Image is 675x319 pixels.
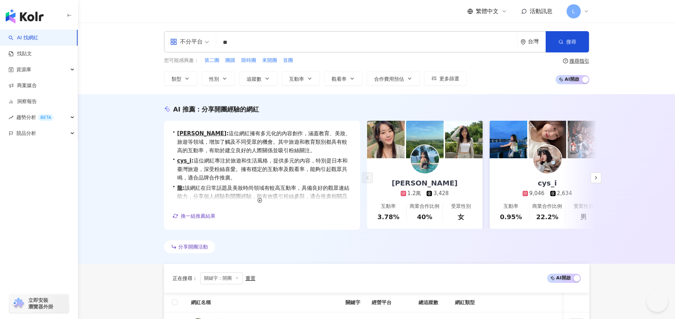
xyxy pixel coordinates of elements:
img: chrome extension [11,298,25,309]
div: 受眾性別 [574,203,594,210]
button: 性別 [202,72,235,86]
span: 第二團 [204,57,219,64]
img: post-image [445,121,483,158]
a: 商案媒合 [9,82,37,89]
span: 活動訊息 [530,8,552,15]
th: 關鍵字 [340,293,366,312]
span: 換一組推薦結果 [181,213,215,219]
span: 這位網紅擁有多元化的內容創作，涵蓋教育、美妝、旅遊等領域，增加了觸及不同受眾的機會。其中旅遊和教育類別都具有較高的互動率，有助於建立良好的人際關係並吸引粉絲關注。 [177,129,351,155]
div: 3,428 [433,190,449,197]
a: [PERSON_NAME] [177,130,226,137]
span: 立即安裝 瀏覽器外掛 [28,297,53,310]
span: : [226,130,229,137]
div: BETA [38,114,54,121]
button: 觀看率 [324,72,362,86]
span: L [572,7,575,15]
img: KOL Avatar [411,145,439,173]
span: environment [521,39,526,45]
button: 追蹤數 [239,72,277,86]
th: 總追蹤數 [413,293,449,312]
a: 洞察報告 [9,98,37,105]
span: 分享開團活動 [178,244,208,250]
div: 2,634 [557,190,572,197]
button: 互動率 [282,72,320,86]
th: 網紅名稱 [185,293,340,312]
a: 找貼文 [9,50,32,57]
button: 首團 [283,57,293,64]
div: 受眾性別 [451,203,471,210]
div: AI 推薦 ： [173,105,259,114]
div: 台灣 [528,39,546,45]
span: 類型 [171,76,181,82]
span: 繁體中文 [476,7,499,15]
div: 3.78% [377,212,399,221]
th: 經營平台 [366,293,413,312]
a: 龍 [177,185,182,191]
div: [PERSON_NAME] [385,178,465,188]
button: 合作費用預估 [367,72,420,86]
span: : [191,158,193,164]
div: 不分平台 [170,36,203,47]
button: 團購 [225,57,236,64]
div: 9,046 [529,190,545,197]
div: 重置 [246,275,255,281]
div: • [173,184,351,209]
button: 來開團 [262,57,277,64]
a: cys_i [177,158,191,164]
div: 0.95% [500,212,522,221]
img: logo [6,9,44,23]
button: 類型 [164,72,197,86]
span: rise [9,115,13,120]
span: 互動率 [289,76,304,82]
a: [PERSON_NAME]1.2萬3,428互動率3.78%商業合作比例40%受眾性別女 [367,158,483,229]
span: 該網紅在日常話題及美妝時尚領域有較高互動率，具備良好的觀眾連結能力，分享個人經驗和開團經驗，能有效吸引粉絲參與，適合推廣相關品牌或產品。 [177,184,351,209]
button: 換一組推薦結果 [173,211,216,221]
div: 互動率 [504,203,518,210]
div: 互動率 [381,203,396,210]
a: cys_i9,0462,634互動率0.95%商業合作比例22.2%受眾性別男 [490,158,605,229]
button: 限時團 [241,57,257,64]
div: 男 [580,212,587,221]
div: • [173,156,351,182]
div: 1.2萬 [407,190,421,197]
span: 追蹤數 [247,76,261,82]
span: 正在搜尋 ： [173,275,197,281]
span: 分享開團經驗的網紅 [202,106,259,113]
span: 趨勢分析 [16,109,54,125]
span: 性別 [209,76,219,82]
span: 關鍵字：開團 [200,272,243,284]
a: chrome extension立即安裝 瀏覽器外掛 [9,294,69,313]
a: searchAI 找網紅 [9,34,38,41]
img: KOL Avatar [533,145,562,173]
img: post-image [568,121,605,158]
button: 搜尋 [546,31,589,52]
span: 您可能感興趣： [164,57,199,64]
span: appstore [170,38,177,45]
span: 搜尋 [566,39,576,45]
span: 競品分析 [16,125,36,141]
img: post-image [529,121,566,158]
div: 搜尋指引 [569,58,589,64]
div: 女 [458,212,464,221]
button: 第二團 [204,57,220,64]
img: post-image [490,121,527,158]
span: 觀看率 [332,76,347,82]
div: 商業合作比例 [532,203,562,210]
span: question-circle [563,58,568,63]
span: 合作費用預估 [374,76,404,82]
img: post-image [367,121,405,158]
div: • [173,129,351,155]
span: 更多篩選 [439,76,459,81]
span: 這位網紅專注於旅遊和生活風格，提供多元的內容，特別是日本和臺灣旅遊，深受粉絲喜愛。擁有穩定的互動率及觀看率，能夠引起觀眾共鳴，適合品牌合作推廣。 [177,156,351,182]
span: 資源庫 [16,62,31,78]
div: cys_i [531,178,564,188]
iframe: Help Scout Beacon - Open [647,291,668,312]
button: 更多篩選 [424,72,467,86]
img: post-image [406,121,444,158]
div: 22.2% [536,212,558,221]
div: 商業合作比例 [410,203,439,210]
